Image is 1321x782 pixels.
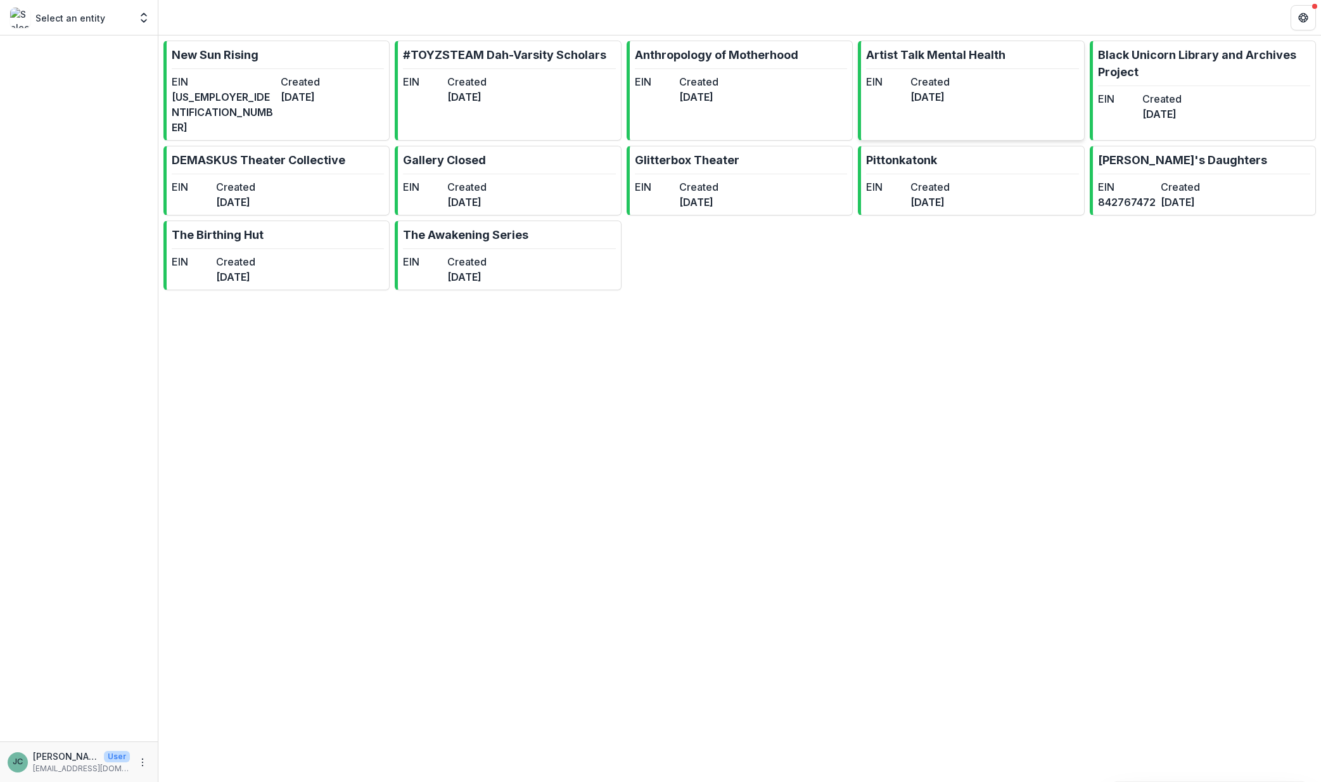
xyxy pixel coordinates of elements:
[858,146,1084,215] a: PittonkatonkEINCreated[DATE]
[33,750,99,763] p: [PERSON_NAME]
[172,151,345,169] p: DEMASKUS Theater Collective
[635,74,674,89] dt: EIN
[635,46,798,63] p: Anthropology of Motherhood
[172,254,211,269] dt: EIN
[172,74,276,89] dt: EIN
[910,74,950,89] dt: Created
[403,226,528,243] p: The Awakening Series
[910,195,950,210] dd: [DATE]
[866,74,905,89] dt: EIN
[216,254,255,269] dt: Created
[447,74,487,89] dt: Created
[679,195,718,210] dd: [DATE]
[135,755,150,770] button: More
[1161,179,1218,195] dt: Created
[281,74,385,89] dt: Created
[35,11,105,25] p: Select an entity
[866,46,1005,63] p: Artist Talk Mental Health
[403,254,442,269] dt: EIN
[866,151,937,169] p: Pittonkatonk
[447,254,487,269] dt: Created
[172,179,211,195] dt: EIN
[1090,146,1316,215] a: [PERSON_NAME]'s DaughtersEIN842767472Created[DATE]
[627,41,853,141] a: Anthropology of MotherhoodEINCreated[DATE]
[403,46,606,63] p: #TOYZSTEAM Dah-Varsity Scholars
[1098,195,1156,210] dd: 842767472
[447,89,487,105] dd: [DATE]
[635,151,739,169] p: Glitterbox Theater
[627,146,853,215] a: Glitterbox TheaterEINCreated[DATE]
[1161,195,1218,210] dd: [DATE]
[447,195,487,210] dd: [DATE]
[172,46,258,63] p: New Sun Rising
[1098,91,1137,106] dt: EIN
[447,179,487,195] dt: Created
[172,226,264,243] p: The Birthing Hut
[635,179,674,195] dt: EIN
[403,179,442,195] dt: EIN
[403,151,486,169] p: Gallery Closed
[395,41,621,141] a: #TOYZSTEAM Dah-Varsity ScholarsEINCreated[DATE]
[679,179,718,195] dt: Created
[172,89,276,135] dd: [US_EMPLOYER_IDENTIFICATION_NUMBER]
[1142,106,1182,122] dd: [DATE]
[679,89,718,105] dd: [DATE]
[447,269,487,285] dd: [DATE]
[163,221,390,290] a: The Birthing HutEINCreated[DATE]
[866,179,905,195] dt: EIN
[1098,179,1156,195] dt: EIN
[163,146,390,215] a: DEMASKUS Theater CollectiveEINCreated[DATE]
[403,74,442,89] dt: EIN
[216,269,255,285] dd: [DATE]
[910,89,950,105] dd: [DATE]
[281,89,385,105] dd: [DATE]
[163,41,390,141] a: New Sun RisingEIN[US_EMPLOYER_IDENTIFICATION_NUMBER]Created[DATE]
[216,195,255,210] dd: [DATE]
[1090,41,1316,141] a: Black Unicorn Library and Archives ProjectEINCreated[DATE]
[1142,91,1182,106] dt: Created
[1291,5,1316,30] button: Get Help
[13,758,23,766] div: Judi Costanza
[910,179,950,195] dt: Created
[679,74,718,89] dt: Created
[1098,46,1310,80] p: Black Unicorn Library and Archives Project
[104,751,130,762] p: User
[395,221,621,290] a: The Awakening SeriesEINCreated[DATE]
[33,763,130,774] p: [EMAIL_ADDRESS][DOMAIN_NAME]
[1098,151,1267,169] p: [PERSON_NAME]'s Daughters
[395,146,621,215] a: Gallery ClosedEINCreated[DATE]
[216,179,255,195] dt: Created
[858,41,1084,141] a: Artist Talk Mental HealthEINCreated[DATE]
[135,5,153,30] button: Open entity switcher
[10,8,30,28] img: Select an entity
